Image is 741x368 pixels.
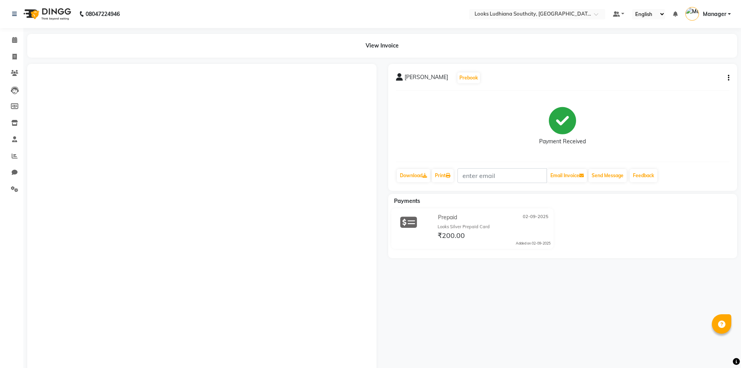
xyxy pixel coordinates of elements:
[20,3,73,25] img: logo
[539,137,586,146] div: Payment Received
[516,241,550,246] div: Added on 02-09-2025
[438,224,550,230] div: Looks Silver Prepaid Card
[405,73,448,84] span: [PERSON_NAME]
[438,213,457,222] span: Prepaid
[27,34,737,58] div: View Invoice
[394,197,420,204] span: Payments
[457,72,480,83] button: Prebook
[397,169,430,182] a: Download
[685,7,699,21] img: Manager
[630,169,657,182] a: Feedback
[457,168,547,183] input: enter email
[589,169,627,182] button: Send Message
[432,169,454,182] a: Print
[438,231,465,242] span: ₹200.00
[703,10,726,18] span: Manager
[523,213,548,222] span: 02-09-2025
[86,3,120,25] b: 08047224946
[547,169,587,182] button: Email Invoice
